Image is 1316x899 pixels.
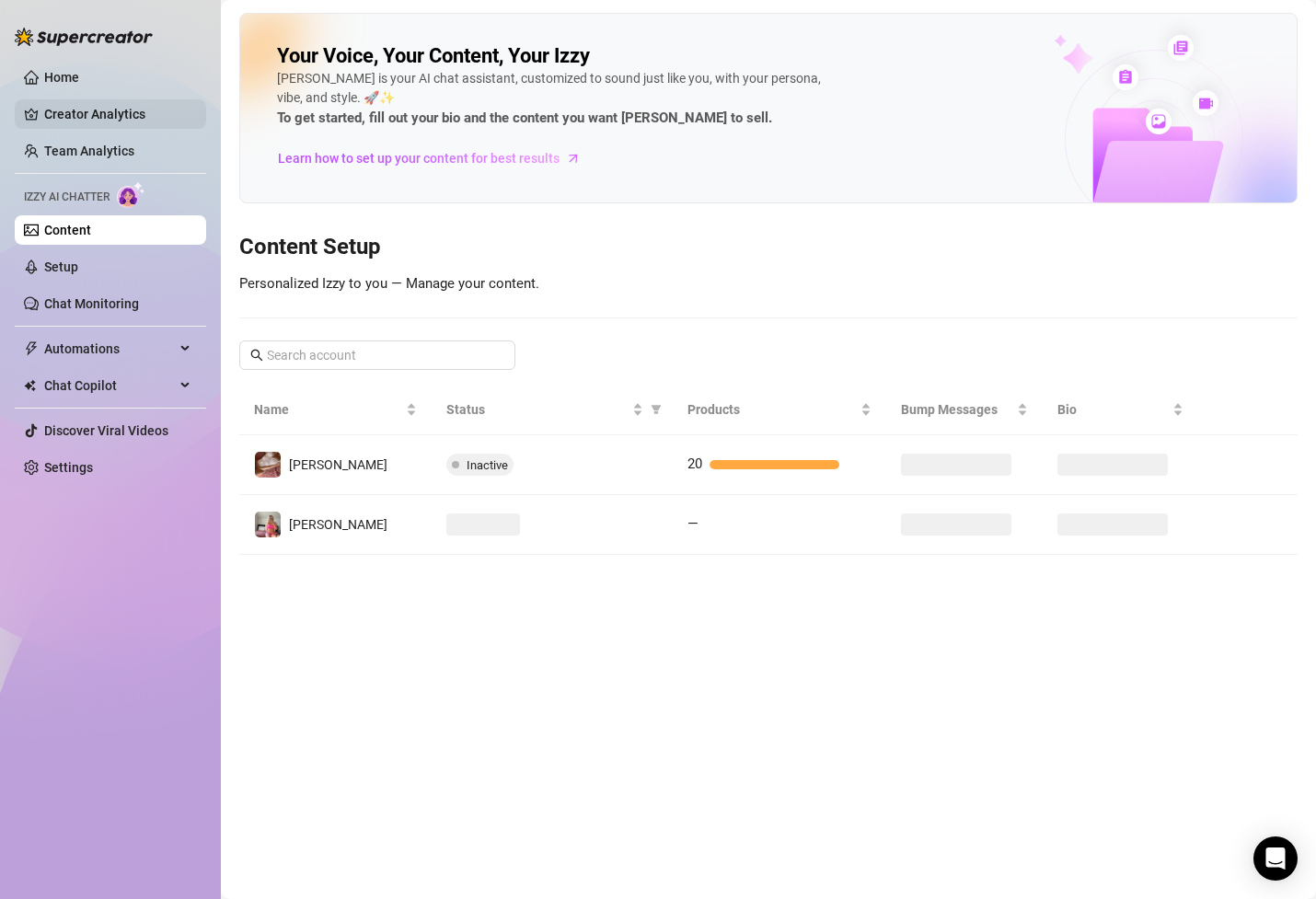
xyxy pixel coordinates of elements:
a: Home [44,70,79,85]
span: Automations [44,334,175,363]
strong: To get started, fill out your bio and the content you want [PERSON_NAME] to sell. [277,109,772,126]
span: filter [647,396,665,423]
th: Status [432,385,673,435]
a: Discover Viral Videos [44,423,168,438]
span: Status [446,399,629,420]
span: [PERSON_NAME] [289,457,387,472]
span: Inactive [467,458,508,472]
a: Learn how to set up your content for best results [277,144,595,173]
a: Content [44,223,91,237]
span: Name [254,399,402,420]
img: logo-BBDzfeDw.svg [15,28,153,46]
th: Products [673,385,886,435]
th: Bio [1043,385,1199,435]
span: Izzy AI Chatter [24,189,110,206]
span: Personalized Izzy to you — Manage your content. [239,275,539,292]
img: Susanna [255,512,281,537]
a: Setup [44,259,78,274]
a: Team Analytics [44,144,134,158]
img: Susanna [255,452,281,478]
img: Chat Copilot [24,379,36,392]
span: thunderbolt [24,341,39,356]
a: Chat Monitoring [44,296,139,311]
span: — [687,515,698,532]
a: Creator Analytics [44,99,191,129]
img: AI Chatter [117,181,145,208]
th: Name [239,385,432,435]
span: search [250,349,263,362]
input: Search account [267,345,490,365]
img: ai-chatter-content-library-cLFOSyPT.png [1011,15,1297,202]
span: Bio [1057,399,1170,420]
span: filter [651,404,662,415]
a: Settings [44,460,93,475]
span: Bump Messages [901,399,1013,420]
div: [PERSON_NAME] is your AI chat assistant, customized to sound just like you, with your persona, vi... [277,69,829,130]
span: Chat Copilot [44,371,175,400]
h2: Your Voice, Your Content, Your Izzy [277,43,590,69]
span: Learn how to set up your content for best results [278,148,560,168]
span: 20 [687,455,702,472]
span: [PERSON_NAME] [289,517,387,532]
h3: Content Setup [239,233,1298,262]
div: Open Intercom Messenger [1253,836,1298,881]
th: Bump Messages [886,385,1043,435]
span: arrow-right [564,149,583,167]
span: Products [687,399,857,420]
